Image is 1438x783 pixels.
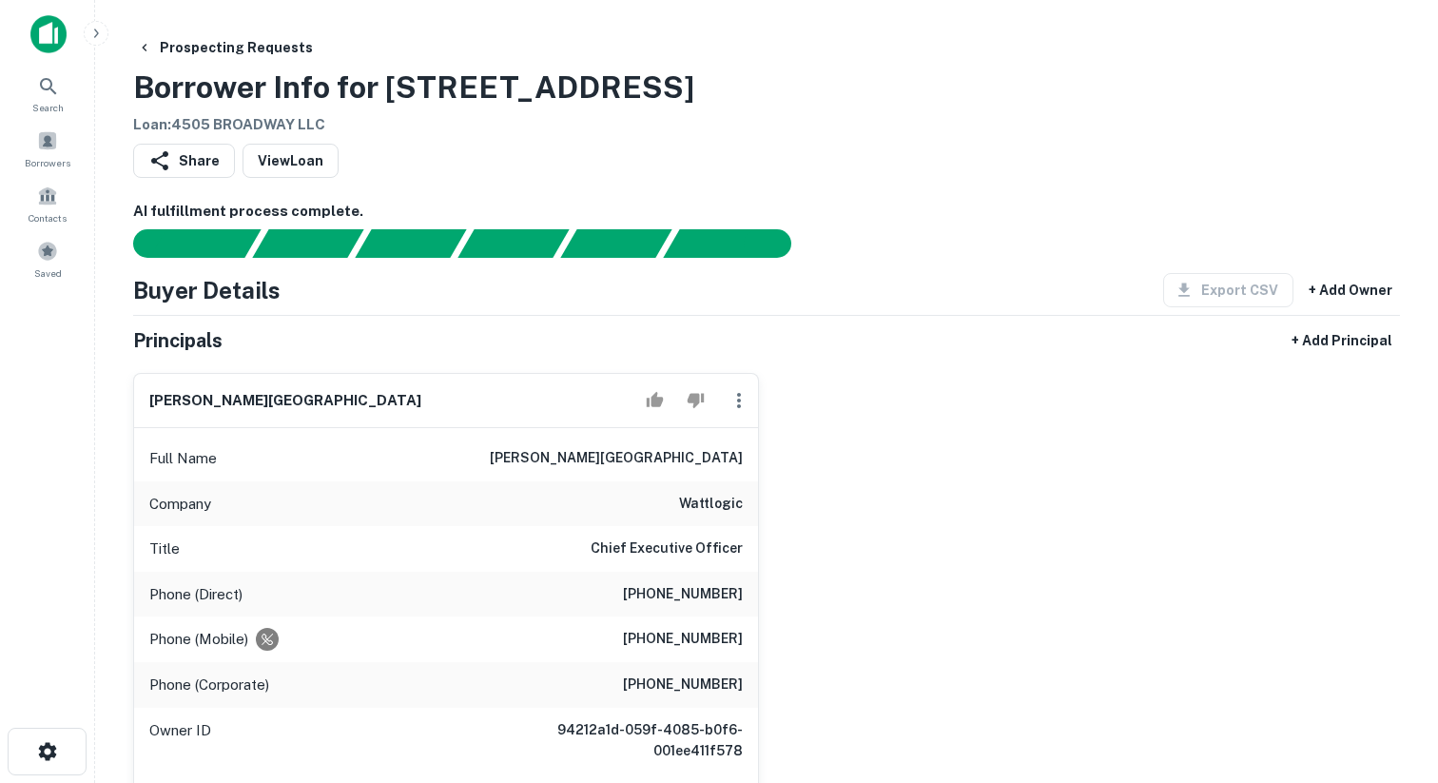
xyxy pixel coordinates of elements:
div: Principals found, still searching for contact information. This may take time... [560,229,671,258]
p: Phone (Mobile) [149,628,248,651]
h6: [PHONE_NUMBER] [623,628,743,651]
p: Full Name [149,447,217,470]
iframe: Chat Widget [1343,631,1438,722]
p: Owner ID [149,719,211,761]
a: Saved [6,233,89,284]
a: Contacts [6,178,89,229]
span: Saved [34,265,62,281]
img: capitalize-icon.png [30,15,67,53]
h6: AI fulfillment process complete. [133,201,1400,223]
p: Title [149,538,180,560]
a: Borrowers [6,123,89,174]
h6: [PHONE_NUMBER] [623,674,743,696]
p: Company [149,493,211,516]
button: Prospecting Requests [129,30,321,65]
p: Phone (Corporate) [149,674,269,696]
button: Accept [638,382,671,420]
a: Search [6,68,89,119]
a: ViewLoan [243,144,339,178]
div: Requests to not be contacted at this number [256,628,279,651]
button: Share [133,144,235,178]
span: Borrowers [25,155,70,170]
h6: Chief Executive Officer [591,538,743,560]
h6: [PERSON_NAME][GEOGRAPHIC_DATA] [149,390,421,412]
h6: wattlogic [679,493,743,516]
h5: Principals [133,326,223,355]
button: Reject [679,382,712,420]
h6: 94212a1d-059f-4085-b0f6-001ee411f578 [515,719,743,761]
span: Search [32,100,64,115]
h6: [PHONE_NUMBER] [623,583,743,606]
h3: Borrower Info for [STREET_ADDRESS] [133,65,694,110]
div: AI fulfillment process complete. [664,229,814,258]
h4: Buyer Details [133,273,281,307]
div: Sending borrower request to AI... [110,229,253,258]
p: Phone (Direct) [149,583,243,606]
div: Principals found, AI now looking for contact information... [457,229,569,258]
h6: Loan : 4505 BROADWAY LLC [133,114,694,136]
h6: [PERSON_NAME][GEOGRAPHIC_DATA] [490,447,743,470]
div: Your request is received and processing... [252,229,363,258]
button: + Add Principal [1284,323,1400,358]
div: Documents found, AI parsing details... [355,229,466,258]
button: + Add Owner [1301,273,1400,307]
span: Contacts [29,210,67,225]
